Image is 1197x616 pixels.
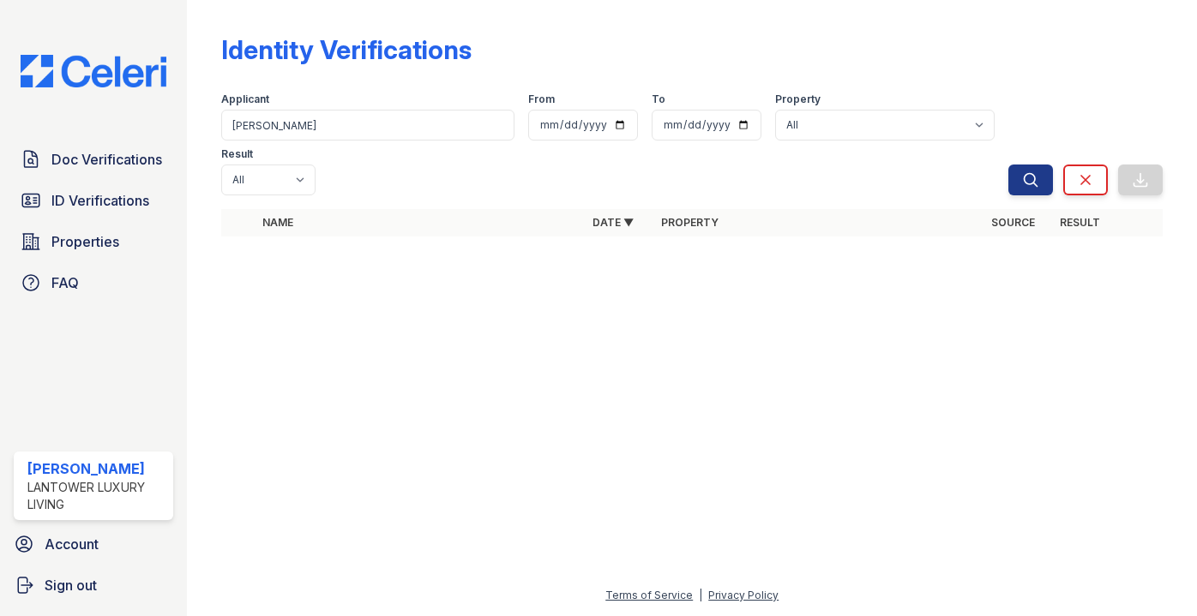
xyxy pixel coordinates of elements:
a: Name [262,216,293,229]
img: CE_Logo_Blue-a8612792a0a2168367f1c8372b55b34899dd931a85d93a1a3d3e32e68fde9ad4.png [7,55,180,87]
div: Lantower Luxury Living [27,479,166,513]
label: To [652,93,665,106]
a: Result [1060,216,1100,229]
a: FAQ [14,266,173,300]
a: ID Verifications [14,183,173,218]
label: Applicant [221,93,269,106]
input: Search by name or phone number [221,110,514,141]
a: Source [991,216,1035,229]
label: Result [221,147,253,161]
div: | [699,589,702,601]
label: From [528,93,555,106]
div: [PERSON_NAME] [27,458,166,479]
span: Account [45,534,99,554]
label: Property [775,93,821,106]
a: Sign out [7,568,180,602]
a: Account [7,527,180,561]
span: Properties [51,231,119,252]
div: Identity Verifications [221,34,472,65]
a: Doc Verifications [14,142,173,176]
a: Date ▼ [592,216,634,229]
a: Terms of Service [605,589,693,601]
span: Doc Verifications [51,149,162,170]
span: FAQ [51,272,79,293]
a: Property [661,216,719,229]
a: Privacy Policy [708,589,779,601]
a: Properties [14,224,173,259]
span: ID Verifications [51,190,149,211]
span: Sign out [45,575,97,595]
